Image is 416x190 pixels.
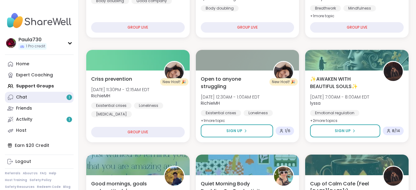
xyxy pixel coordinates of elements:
[5,70,74,81] a: Expert Coaching
[201,22,294,33] div: GROUP LIVE
[49,171,56,176] a: Help
[69,95,70,100] span: 1
[16,72,53,78] div: Expert Coaching
[5,103,74,114] a: Friends
[91,87,149,93] span: [DATE] 11:30PM - 12:15AM EDT
[15,159,31,165] div: Logout
[91,93,110,99] b: RichieMH
[18,36,46,43] div: Paula730
[310,110,359,116] div: Emotional regulation
[63,185,71,189] a: Blog
[6,38,16,48] img: Paula730
[16,105,32,111] div: Friends
[201,124,273,137] button: Sign Up
[384,62,403,81] img: lyssa
[165,62,184,81] img: RichieMH
[5,125,74,136] a: Host
[5,185,34,189] a: Safety Resources
[30,178,51,182] a: Safety Policy
[5,171,20,176] a: Referrals
[91,111,132,117] div: [MEDICAL_DATA]
[160,78,188,86] div: New Host! 🎉
[5,178,27,182] a: Host Training
[5,114,74,125] a: Activity1
[16,94,27,100] div: Chat
[16,116,32,123] div: Activity
[343,5,376,11] div: Mindfulness
[91,127,185,137] div: GROUP LIVE
[134,103,163,109] div: Loneliness
[310,124,380,137] button: Sign Up
[91,22,185,33] div: GROUP LIVE
[201,94,260,100] span: [DATE] 12:30AM - 1:00AM EDT
[201,110,241,116] div: Existential crises
[392,128,400,133] span: 8 / 14
[226,128,242,134] span: Sign Up
[244,110,273,116] div: Loneliness
[26,44,45,49] span: 1 Pro credit
[16,127,26,134] div: Host
[310,22,404,33] div: GROUP LIVE
[165,167,184,186] img: CharityRoss
[23,171,38,176] a: About Us
[69,117,70,122] span: 1
[310,75,376,90] span: ✨AWAKEN WITH BEAUTIFUL SOULS✨
[91,75,132,83] span: Criss prevention
[310,94,369,100] span: [DATE] 7:00AM - 8:00AM EDT
[40,171,46,176] a: FAQ
[91,103,131,109] div: Existential crises
[274,62,293,81] img: RichieMH
[310,100,321,106] b: lyssa
[5,156,74,167] a: Logout
[274,167,293,186] img: Adrienne_QueenOfTheDawn
[5,92,74,103] a: Chat1
[5,59,74,70] a: Home
[201,75,267,90] span: Open to anyone struggling
[269,78,298,86] div: New Host! 🎉
[335,128,351,134] span: Sign Up
[384,167,403,186] img: lyssa
[201,5,239,11] div: Body doubling
[285,128,290,133] span: 1 / 6
[310,5,341,11] div: Breathwork
[5,140,74,151] div: Earn $20 Credit
[16,61,29,67] div: Home
[5,10,74,31] img: ShareWell Nav Logo
[201,100,220,106] b: RichieMH
[37,185,61,189] a: Redeem Code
